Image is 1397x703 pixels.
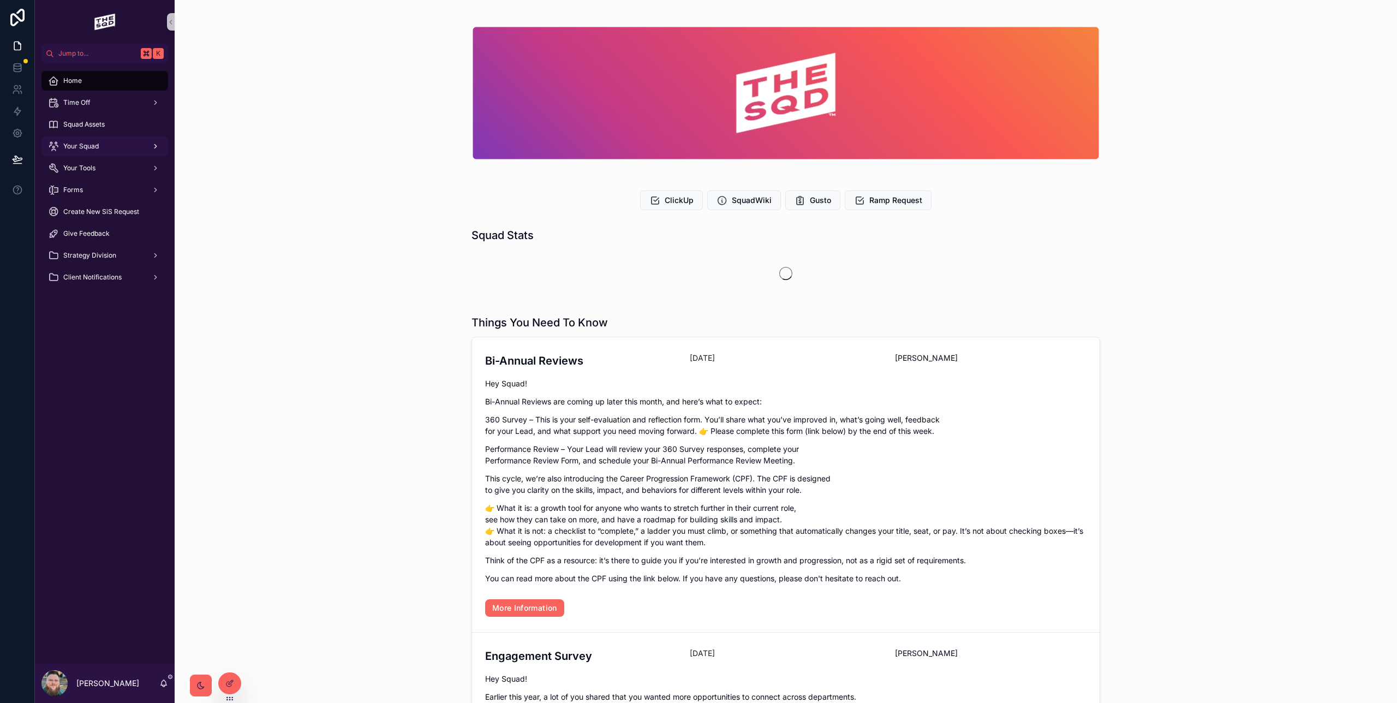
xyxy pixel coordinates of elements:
[640,190,703,210] button: ClickUp
[41,115,168,134] a: Squad Assets
[690,648,715,659] p: [DATE]
[41,202,168,222] a: Create New SiS Request
[63,251,116,260] span: Strategy Division
[485,396,1086,407] p: Bi-Annual Reviews are coming up later this month, and here’s what to expect:
[485,573,1086,584] p: You can read more about the CPF using the link below. If you have any questions, please don't hes...
[895,648,958,659] span: [PERSON_NAME]
[485,502,1086,548] p: 👉 What it is: a growth tool for anyone who wants to stretch further in their current role, see ho...
[665,195,694,206] span: ClickUp
[41,136,168,156] a: Your Squad
[785,190,840,210] button: Gusto
[41,93,168,112] a: Time Off
[63,98,90,107] span: Time Off
[471,228,534,243] h1: Squad Stats
[485,648,677,664] h3: Engagement Survey
[485,673,1086,684] p: Hey Squad!
[63,76,82,85] span: Home
[707,190,781,210] button: SquadWiki
[63,120,105,129] span: Squad Assets
[485,378,1086,389] p: Hey Squad!
[35,63,175,301] div: scrollable content
[63,207,139,216] span: Create New SiS Request
[845,190,932,210] button: Ramp Request
[471,315,608,330] h1: Things You Need To Know
[895,353,958,364] span: [PERSON_NAME]
[41,180,168,200] a: Forms
[63,229,110,238] span: Give Feedback
[485,555,1086,566] p: Think of the CPF as a resource: it’s there to guide you if you’re interested in growth and progre...
[41,158,168,178] a: Your Tools
[690,353,715,364] p: [DATE]
[485,473,1086,496] p: This cycle, we’re also introducing the Career Progression Framework (CPF). The CPF is designed to...
[154,49,163,58] span: K
[485,414,1086,437] p: 360 Survey – This is your self-evaluation and reflection form. You’ll share what you’ve improved ...
[41,224,168,243] a: Give Feedback
[63,164,95,172] span: Your Tools
[76,678,139,689] p: [PERSON_NAME]
[58,49,136,58] span: Jump to...
[810,195,831,206] span: Gusto
[41,44,168,63] button: Jump to...K
[471,26,1100,160] img: 12164-Header.png
[41,71,168,91] a: Home
[869,195,922,206] span: Ramp Request
[63,273,122,282] span: Client Notifications
[94,13,116,31] img: App logo
[41,267,168,287] a: Client Notifications
[63,186,83,194] span: Forms
[485,443,1086,466] p: Performance Review – Your Lead will review your 360 Survey responses, complete your Performance R...
[41,246,168,265] a: Strategy Division
[485,353,677,369] h3: Bi-Annual Reviews
[732,195,772,206] span: SquadWiki
[485,599,564,617] a: More Information
[63,142,99,151] span: Your Squad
